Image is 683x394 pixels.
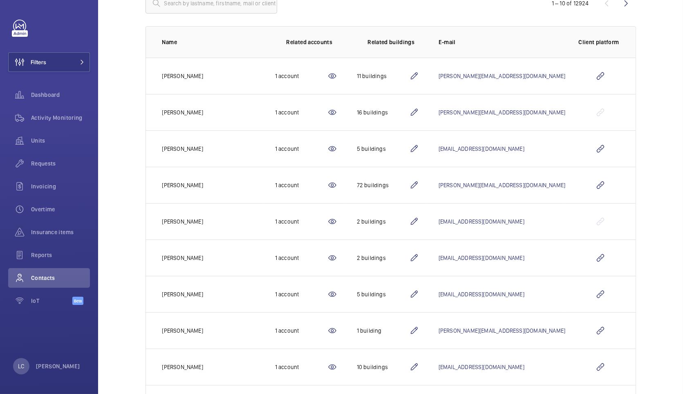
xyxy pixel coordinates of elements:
[162,254,203,262] p: [PERSON_NAME]
[162,38,262,46] p: Name
[357,290,409,298] div: 5 buildings
[31,159,90,168] span: Requests
[162,327,203,335] p: [PERSON_NAME]
[31,297,72,305] span: IoT
[275,290,327,298] div: 1 account
[162,363,203,371] p: [PERSON_NAME]
[357,108,409,116] div: 16 buildings
[162,72,203,80] p: [PERSON_NAME]
[162,217,203,226] p: [PERSON_NAME]
[439,218,524,225] a: [EMAIL_ADDRESS][DOMAIN_NAME]
[357,327,409,335] div: 1 building
[357,363,409,371] div: 10 buildings
[439,255,524,261] a: [EMAIL_ADDRESS][DOMAIN_NAME]
[31,182,90,190] span: Invoicing
[18,362,24,370] p: LC
[357,181,409,189] div: 72 buildings
[367,38,414,46] p: Related buildings
[275,327,327,335] div: 1 account
[439,327,565,334] a: [PERSON_NAME][EMAIL_ADDRESS][DOMAIN_NAME]
[357,217,409,226] div: 2 buildings
[275,108,327,116] div: 1 account
[31,251,90,259] span: Reports
[439,364,524,370] a: [EMAIL_ADDRESS][DOMAIN_NAME]
[162,145,203,153] p: [PERSON_NAME]
[275,217,327,226] div: 1 account
[31,58,46,66] span: Filters
[31,205,90,213] span: Overtime
[36,362,80,370] p: [PERSON_NAME]
[439,146,524,152] a: [EMAIL_ADDRESS][DOMAIN_NAME]
[439,182,565,188] a: [PERSON_NAME][EMAIL_ADDRESS][DOMAIN_NAME]
[162,181,203,189] p: [PERSON_NAME]
[31,91,90,99] span: Dashboard
[31,228,90,236] span: Insurance items
[275,145,327,153] div: 1 account
[357,72,409,80] div: 11 buildings
[439,73,565,79] a: [PERSON_NAME][EMAIL_ADDRESS][DOMAIN_NAME]
[275,72,327,80] div: 1 account
[162,108,203,116] p: [PERSON_NAME]
[162,290,203,298] p: [PERSON_NAME]
[439,109,565,116] a: [PERSON_NAME][EMAIL_ADDRESS][DOMAIN_NAME]
[275,181,327,189] div: 1 account
[357,254,409,262] div: 2 buildings
[31,274,90,282] span: Contacts
[72,297,83,305] span: Beta
[286,38,332,46] p: Related accounts
[439,291,524,298] a: [EMAIL_ADDRESS][DOMAIN_NAME]
[357,145,409,153] div: 5 buildings
[275,254,327,262] div: 1 account
[275,363,327,371] div: 1 account
[8,52,90,72] button: Filters
[31,137,90,145] span: Units
[439,38,565,46] p: E-mail
[31,114,90,122] span: Activity Monitoring
[578,38,619,46] p: Client platform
